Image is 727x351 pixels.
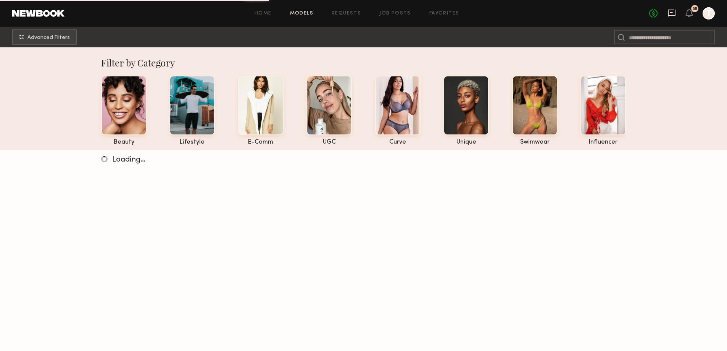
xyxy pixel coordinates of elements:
[112,156,145,163] span: Loading…
[443,139,489,146] div: unique
[693,7,697,11] div: 35
[512,139,558,146] div: swimwear
[101,139,147,146] div: beauty
[101,57,626,69] div: Filter by Category
[290,11,313,16] a: Models
[580,139,626,146] div: influencer
[12,29,77,45] button: Advanced Filters
[703,7,715,19] a: T
[375,139,421,146] div: curve
[429,11,459,16] a: Favorites
[27,35,70,40] span: Advanced Filters
[169,139,215,146] div: lifestyle
[306,139,352,146] div: UGC
[255,11,272,16] a: Home
[379,11,411,16] a: Job Posts
[238,139,284,146] div: e-comm
[332,11,361,16] a: Requests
